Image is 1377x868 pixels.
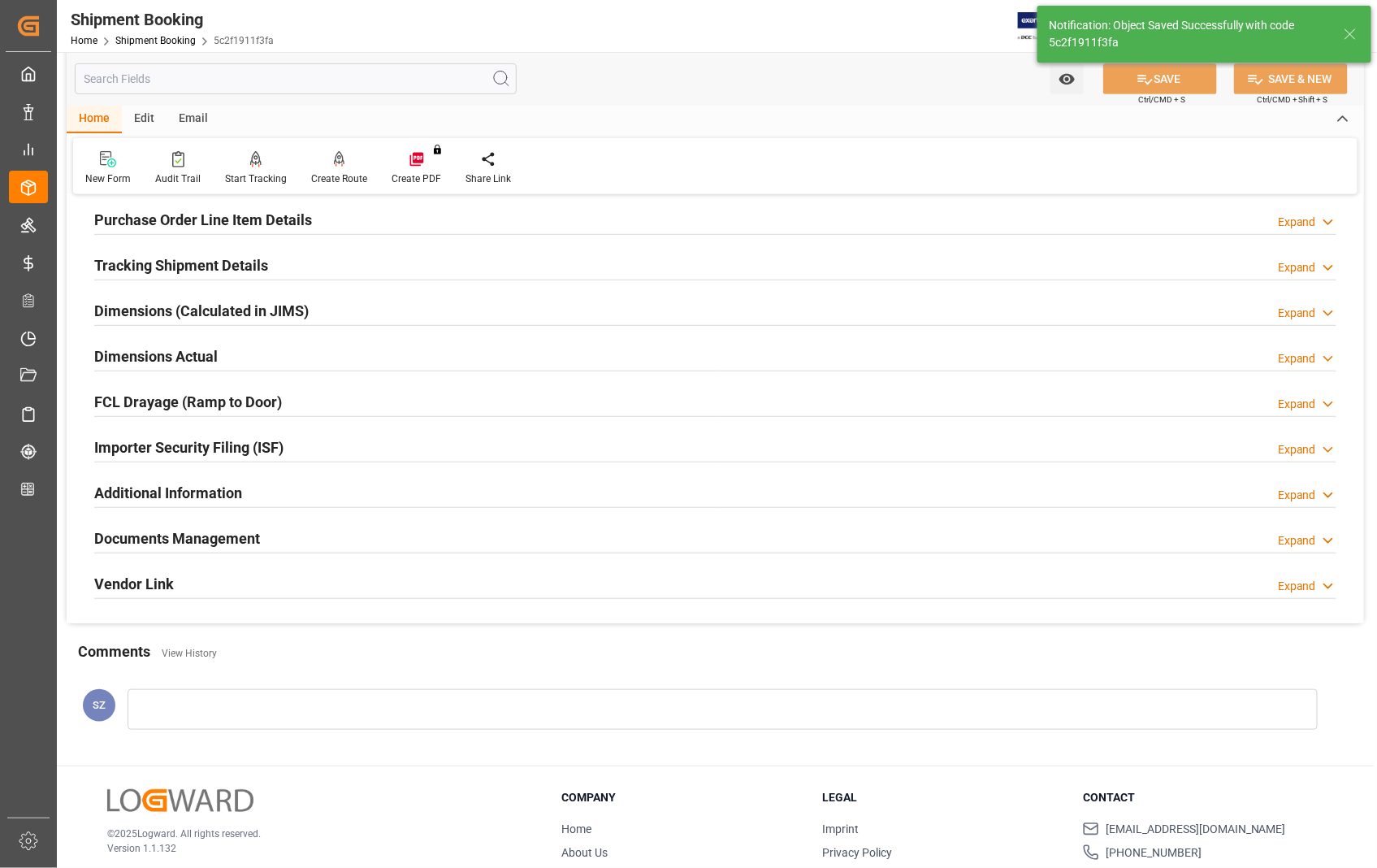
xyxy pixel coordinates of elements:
[71,35,97,46] a: Home
[1278,305,1316,322] div: Expand
[94,573,174,595] h2: Vendor Link
[1138,93,1185,106] span: Ctrl/CMD + S
[561,822,591,835] a: Home
[1103,63,1217,94] button: SAVE
[94,482,242,504] h2: Additional Information
[561,789,802,806] h3: Company
[85,171,131,186] div: New Form
[1106,821,1286,838] span: [EMAIL_ADDRESS][DOMAIN_NAME]
[78,640,150,662] h2: Comments
[162,648,217,659] a: View History
[822,846,892,859] a: Privacy Policy
[167,106,220,133] div: Email
[1278,214,1316,231] div: Expand
[94,254,268,276] h2: Tracking Shipment Details
[225,171,287,186] div: Start Tracking
[1234,63,1348,94] button: SAVE & NEW
[94,391,282,413] h2: FCL Drayage (Ramp to Door)
[822,822,859,835] a: Imprint
[94,300,309,322] h2: Dimensions (Calculated in JIMS)
[1018,12,1074,41] img: Exertis%20JAM%20-%20Email%20Logo.jpg_1722504956.jpg
[311,171,367,186] div: Create Route
[94,209,312,231] h2: Purchase Order Line Item Details
[1049,17,1328,51] div: Notification: Object Saved Successfully with code 5c2f1911f3fa
[94,527,260,549] h2: Documents Management
[107,827,521,841] p: © 2025 Logward. All rights reserved.
[122,106,167,133] div: Edit
[1106,844,1202,861] span: [PHONE_NUMBER]
[1278,350,1316,367] div: Expand
[1083,789,1323,806] h3: Contact
[107,789,253,813] img: Logward Logo
[465,171,511,186] div: Share Link
[94,436,284,458] h2: Importer Security Filing (ISF)
[822,789,1063,806] h3: Legal
[71,7,274,32] div: Shipment Booking
[1278,259,1316,276] div: Expand
[1278,487,1316,504] div: Expand
[67,106,122,133] div: Home
[93,699,106,711] span: SZ
[107,841,521,856] p: Version 1.1.132
[115,35,196,46] a: Shipment Booking
[155,171,201,186] div: Audit Trail
[1050,63,1084,94] button: open menu
[1278,532,1316,549] div: Expand
[94,345,218,367] h2: Dimensions Actual
[1257,93,1328,106] span: Ctrl/CMD + Shift + S
[1278,578,1316,595] div: Expand
[1278,396,1316,413] div: Expand
[75,63,517,94] input: Search Fields
[561,846,608,859] a: About Us
[1278,441,1316,458] div: Expand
